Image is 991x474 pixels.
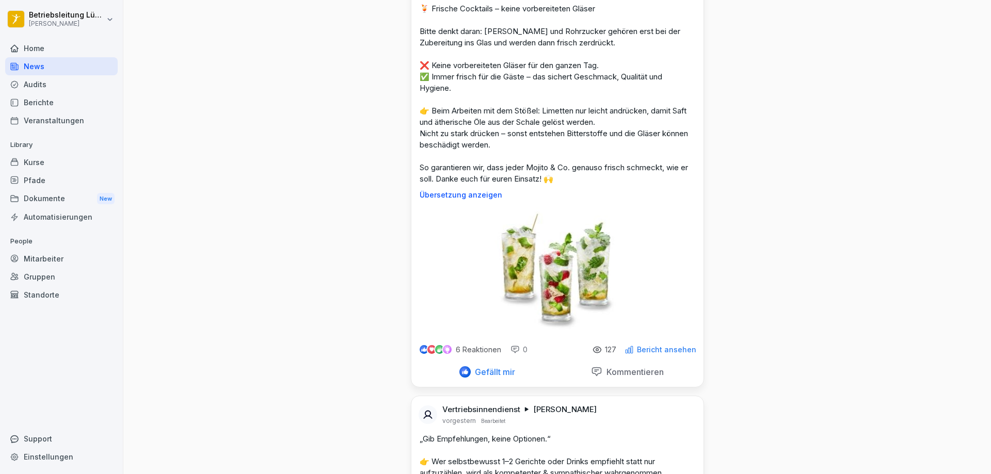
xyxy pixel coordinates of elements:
[435,345,444,354] img: celebrate
[5,111,118,129] a: Veranstaltungen
[510,345,528,355] div: 0
[5,39,118,57] a: Home
[5,57,118,75] a: News
[5,208,118,226] a: Automatisierungen
[428,346,436,353] img: love
[5,189,118,208] a: DokumenteNew
[443,345,452,354] img: inspiring
[486,207,628,333] img: pe9uevr02u1h7hvonj6ll102.png
[420,346,428,354] img: like
[5,430,118,448] div: Support
[471,367,515,377] p: Gefällt mir
[5,171,118,189] a: Pfade
[5,448,118,466] a: Einstellungen
[5,189,118,208] div: Dokumente
[29,11,104,20] p: Betriebsleitung Lübeck Holstentor
[5,75,118,93] a: Audits
[5,93,118,111] a: Berichte
[637,346,696,354] p: Bericht ansehen
[5,286,118,304] a: Standorte
[97,193,115,205] div: New
[29,20,104,27] p: [PERSON_NAME]
[456,346,501,354] p: 6 Reaktionen
[481,417,505,425] p: Bearbeitet
[5,268,118,286] a: Gruppen
[420,191,695,199] p: Übersetzung anzeigen
[5,137,118,153] p: Library
[605,346,616,354] p: 127
[602,367,664,377] p: Kommentieren
[533,404,597,415] p: [PERSON_NAME]
[420,3,695,185] p: 🍹 Frische Cocktails – keine vorbereiteten Gläser Bitte denkt daran: [PERSON_NAME] und Rohrzucker ...
[442,417,476,425] p: vorgestern
[442,404,520,415] p: Vertriebsinnendienst
[5,153,118,171] a: Kurse
[5,233,118,250] p: People
[5,250,118,268] a: Mitarbeiter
